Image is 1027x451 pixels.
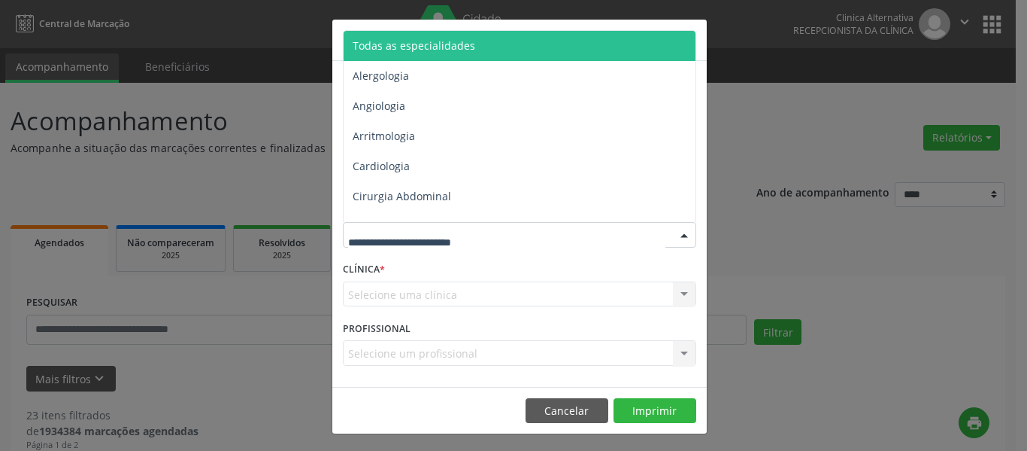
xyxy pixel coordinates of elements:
span: Cardiologia [353,159,410,173]
label: CLÍNICA [343,258,385,282]
button: Cancelar [526,398,608,424]
span: Alergologia [353,69,409,83]
button: Close [677,20,707,56]
span: Cirurgia Bariatrica [353,219,445,233]
label: PROFISSIONAL [343,317,410,340]
span: Arritmologia [353,129,415,143]
span: Todas as especialidades [353,38,475,53]
span: Angiologia [353,99,405,113]
span: Cirurgia Abdominal [353,189,451,203]
button: Imprimir [613,398,696,424]
h5: Relatório de agendamentos [343,30,515,50]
